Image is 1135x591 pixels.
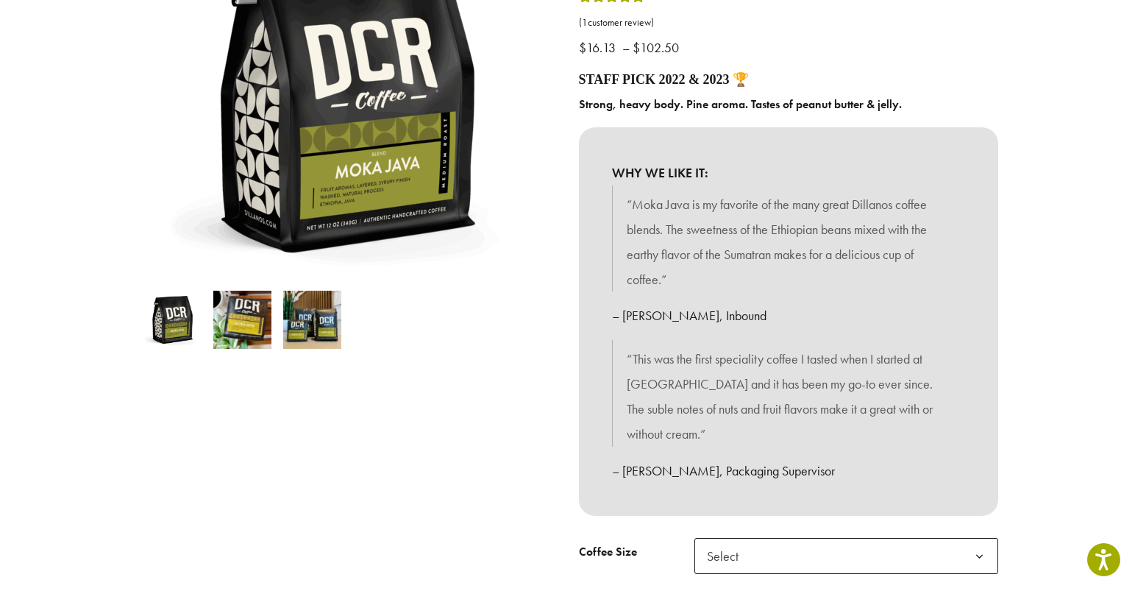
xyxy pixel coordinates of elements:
span: 1 [582,16,588,29]
label: Coffee Size [579,542,694,563]
b: Strong, heavy body. Pine aroma. Tastes of peanut butter & jelly. [579,96,902,112]
b: WHY WE LIKE IT: [612,160,965,185]
span: $ [579,39,586,56]
img: Moka Java [143,291,202,349]
span: Select [694,538,998,574]
span: $ [633,39,640,56]
span: – [622,39,630,56]
p: – [PERSON_NAME], Packaging Supervisor [612,459,965,484]
p: “Moka Java is my favorite of the many great Dillanos coffee blends. The sweetness of the Ethiopia... [627,192,950,291]
h4: STAFF PICK 2022 & 2023 🏆 [579,72,998,88]
bdi: 16.13 [579,39,619,56]
p: – [PERSON_NAME], Inbound [612,303,965,328]
img: Moka Java - Image 3 [283,291,341,349]
p: “This was the first speciality coffee I tasted when I started at [GEOGRAPHIC_DATA] and it has bee... [627,347,950,446]
span: Select [701,542,753,570]
a: (1customer review) [579,15,998,30]
img: Moka Java - Image 2 [213,291,271,349]
bdi: 102.50 [633,39,683,56]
